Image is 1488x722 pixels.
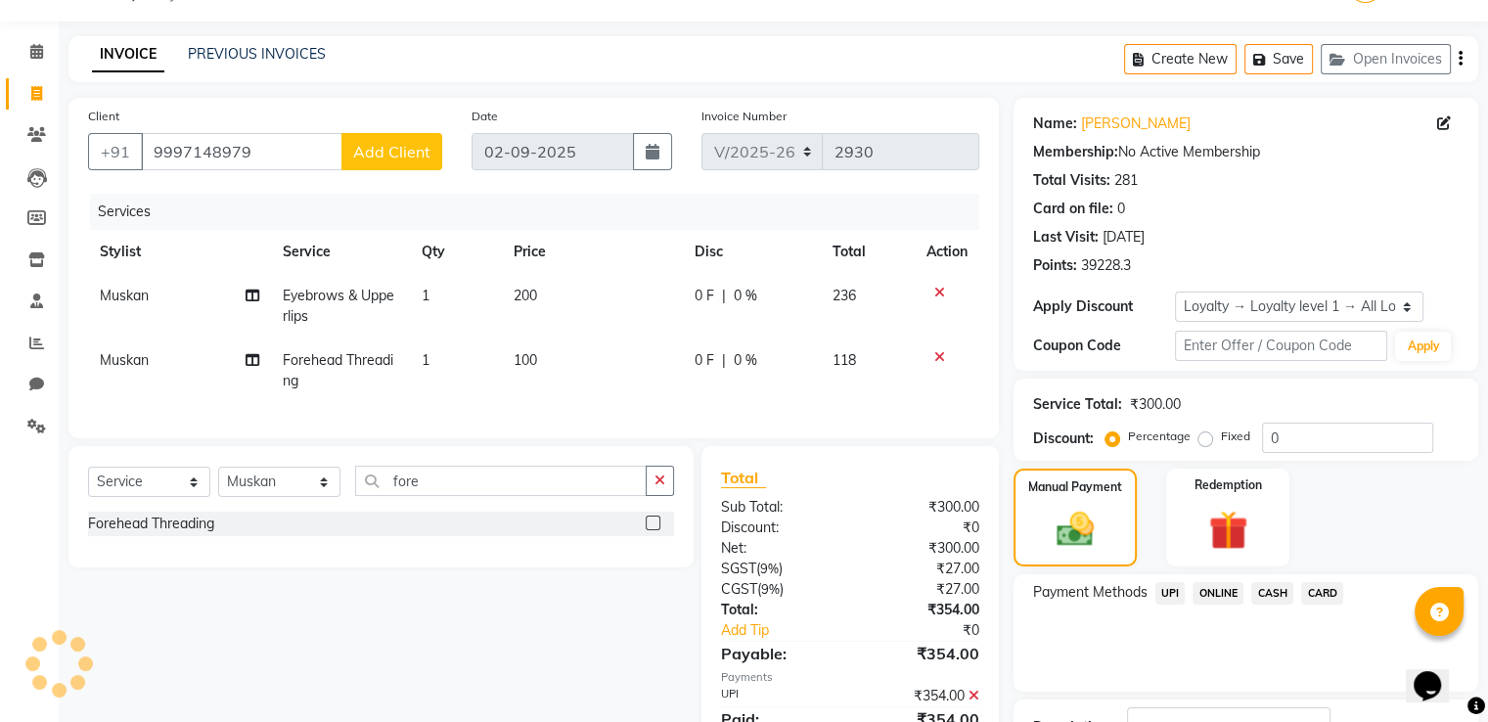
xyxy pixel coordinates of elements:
span: 0 % [734,350,757,371]
th: Stylist [88,230,271,274]
span: 0 F [695,286,714,306]
div: Net: [706,538,850,559]
span: Muskan [100,351,149,369]
span: Eyebrows & Upperlips [283,287,394,325]
label: Redemption [1195,476,1262,494]
span: Forehead Threading [283,351,393,389]
div: Name: [1033,113,1077,134]
div: No Active Membership [1033,142,1459,162]
span: CASH [1251,582,1293,605]
div: Sub Total: [706,497,850,518]
div: Points: [1033,255,1077,276]
span: 236 [833,287,856,304]
span: 200 [514,287,537,304]
div: Service Total: [1033,394,1122,415]
button: Create New [1124,44,1237,74]
span: 9% [761,581,780,597]
div: ( ) [706,559,850,579]
span: Payment Methods [1033,582,1148,603]
label: Percentage [1128,428,1191,445]
span: 100 [514,351,537,369]
span: | [722,350,726,371]
div: Membership: [1033,142,1118,162]
button: Apply [1395,332,1451,361]
span: CARD [1301,582,1343,605]
a: PREVIOUS INVOICES [188,45,326,63]
div: 0 [1117,199,1125,219]
span: 0 F [695,350,714,371]
div: Discount: [1033,429,1094,449]
label: Date [472,108,498,125]
div: ₹300.00 [1130,394,1181,415]
iframe: chat widget [1406,644,1468,702]
button: Open Invoices [1321,44,1451,74]
img: _gift.svg [1196,506,1260,555]
div: Discount: [706,518,850,538]
label: Client [88,108,119,125]
th: Service [271,230,410,274]
label: Invoice Number [701,108,787,125]
button: Save [1244,44,1313,74]
div: ₹354.00 [850,600,994,620]
div: ₹0 [850,518,994,538]
div: Payments [721,669,979,686]
div: ₹0 [874,620,993,641]
div: [DATE] [1103,227,1145,248]
span: | [722,286,726,306]
div: Coupon Code [1033,336,1175,356]
div: ₹354.00 [850,642,994,665]
div: ₹300.00 [850,497,994,518]
button: Add Client [341,133,442,170]
div: Forehead Threading [88,514,214,534]
span: UPI [1155,582,1186,605]
input: Enter Offer / Coupon Code [1175,331,1388,361]
div: Last Visit: [1033,227,1099,248]
span: Total [721,468,766,488]
div: 281 [1114,170,1138,191]
div: Payable: [706,642,850,665]
th: Total [821,230,915,274]
div: ₹27.00 [850,579,994,600]
span: ONLINE [1193,582,1243,605]
img: _cash.svg [1045,508,1105,551]
span: Add Client [353,142,430,161]
div: Apply Discount [1033,296,1175,317]
a: [PERSON_NAME] [1081,113,1191,134]
div: 39228.3 [1081,255,1131,276]
div: Total Visits: [1033,170,1110,191]
a: Add Tip [706,620,874,641]
div: Services [90,194,994,230]
div: ₹27.00 [850,559,994,579]
div: ( ) [706,579,850,600]
label: Fixed [1221,428,1250,445]
span: 118 [833,351,856,369]
label: Manual Payment [1028,478,1122,496]
th: Price [502,230,683,274]
div: ₹354.00 [850,686,994,706]
div: ₹300.00 [850,538,994,559]
th: Disc [683,230,821,274]
div: UPI [706,686,850,706]
th: Qty [410,230,503,274]
div: Card on file: [1033,199,1113,219]
span: 1 [422,287,429,304]
input: Search or Scan [355,466,647,496]
a: INVOICE [92,37,164,72]
span: CGST [721,580,757,598]
th: Action [915,230,979,274]
div: Total: [706,600,850,620]
span: 9% [760,561,779,576]
input: Search by Name/Mobile/Email/Code [141,133,342,170]
span: 0 % [734,286,757,306]
span: SGST [721,560,756,577]
span: 1 [422,351,429,369]
button: +91 [88,133,143,170]
span: Muskan [100,287,149,304]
